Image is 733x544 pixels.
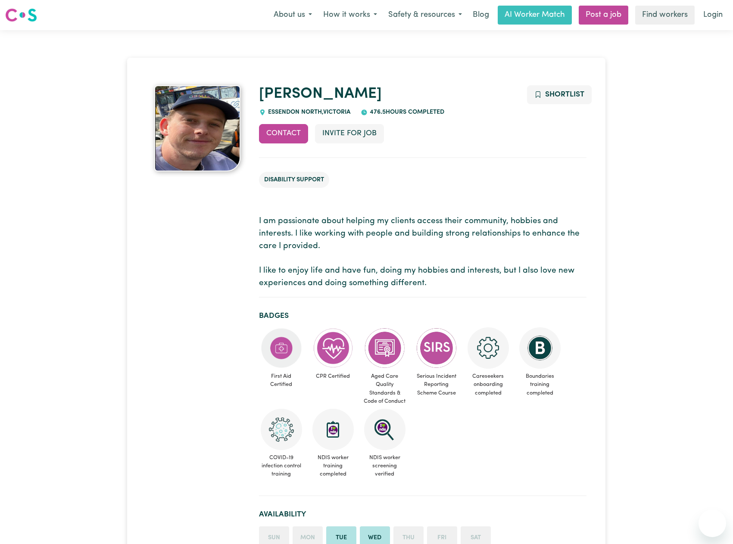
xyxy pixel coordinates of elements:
[266,109,350,115] span: ESSENDON NORTH , Victoria
[311,450,356,482] span: NDIS worker training completed
[519,327,561,369] img: CS Academy: Boundaries in care and support work course completed
[146,85,248,171] a: Jamie's profile picture'
[468,327,509,369] img: CS Academy: Careseekers Onboarding course completed
[268,6,318,24] button: About us
[312,409,354,450] img: CS Academy: Introduction to NDIS Worker Training course completed
[259,450,304,482] span: COVID-19 infection control training
[468,6,494,25] a: Blog
[315,124,384,143] button: Invite for Job
[698,6,728,25] a: Login
[261,409,302,450] img: CS Academy: COVID-19 Infection Control Training course completed
[259,510,586,519] h2: Availability
[414,369,459,401] span: Serious Incident Reporting Scheme Course
[5,5,37,25] a: Careseekers logo
[416,327,457,369] img: CS Academy: Serious Incident Reporting Scheme course completed
[466,369,511,401] span: Careseekers onboarding completed
[259,369,304,392] span: First Aid Certified
[518,369,562,401] span: Boundaries training completed
[635,6,695,25] a: Find workers
[364,327,405,369] img: CS Academy: Aged Care Quality Standards & Code of Conduct course completed
[368,109,444,115] span: 476.5 hours completed
[311,369,356,384] span: CPR Certified
[545,91,584,98] span: Shortlist
[154,85,240,171] img: Jamie
[527,85,592,104] button: Add to shortlist
[259,311,586,320] h2: Badges
[5,7,37,23] img: Careseekers logo
[362,450,407,482] span: NDIS worker screening verified
[699,510,726,537] iframe: Button to launch messaging window
[312,327,354,369] img: Care and support worker has completed CPR Certification
[259,215,586,290] p: I am passionate about helping my clients access their community, hobbies and interests. I like wo...
[259,124,308,143] button: Contact
[259,172,329,188] li: Disability Support
[318,6,383,24] button: How it works
[498,6,572,25] a: AI Worker Match
[579,6,628,25] a: Post a job
[259,87,382,102] a: [PERSON_NAME]
[261,327,302,369] img: Care and support worker has completed First Aid Certification
[383,6,468,24] button: Safety & resources
[362,369,407,409] span: Aged Care Quality Standards & Code of Conduct
[364,409,405,450] img: NDIS Worker Screening Verified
